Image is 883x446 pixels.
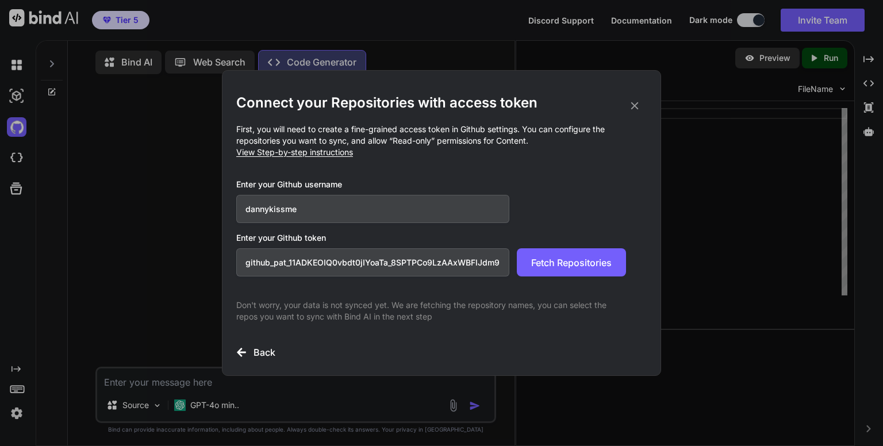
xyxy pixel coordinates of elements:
[236,94,647,112] h2: Connect your Repositories with access token
[236,195,509,223] input: Github Username
[254,345,275,359] h3: Back
[236,232,647,244] h3: Enter your Github token
[236,147,353,157] span: View Step-by-step instructions
[531,256,612,270] span: Fetch Repositories
[236,248,509,276] input: Github Token
[517,248,626,276] button: Fetch Repositories
[236,124,647,158] p: First, you will need to create a fine-grained access token in Github settings. You can configure ...
[236,299,626,322] p: Don't worry, your data is not synced yet. We are fetching the repository names, you can select th...
[236,179,626,190] h3: Enter your Github username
